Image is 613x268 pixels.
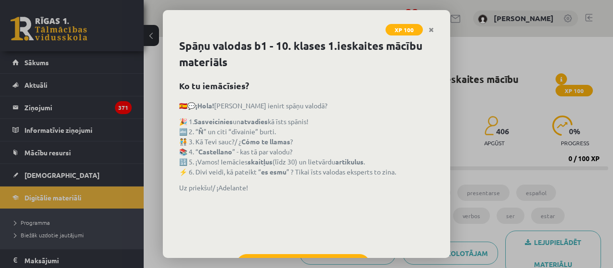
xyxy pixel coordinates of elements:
h1: Spāņu valodas b1 - 10. klases 1.ieskaites mācību materiāls [179,38,434,70]
a: Close [423,21,440,39]
strong: skaitļus [248,157,272,166]
strong: es esmu [261,167,286,176]
strong: Ñ [198,127,204,136]
h2: Ko tu iemācīsies? [179,79,434,92]
strong: ¡Hola! [195,101,214,110]
strong: Castellano [198,147,232,156]
p: 🇪🇸💬 [PERSON_NAME] ienirt spāņu valodā? [179,101,434,111]
strong: Sasveicinies [194,117,233,126]
p: 🎉 1. un kā īsts spānis! 🔤 2. “ ” un citi “dīvainie” burti. 🧑‍🤝‍🧑 3. Kā Tevi sauc?/ ¿ ? 📚 4. “ ” -... [179,117,434,177]
span: XP 100 [386,24,423,35]
strong: artikulus [335,157,363,166]
p: Uz priekšu!/ ¡Adelante! [179,183,434,193]
strong: Cómo te llamas [241,137,290,146]
strong: atvadies [240,117,268,126]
